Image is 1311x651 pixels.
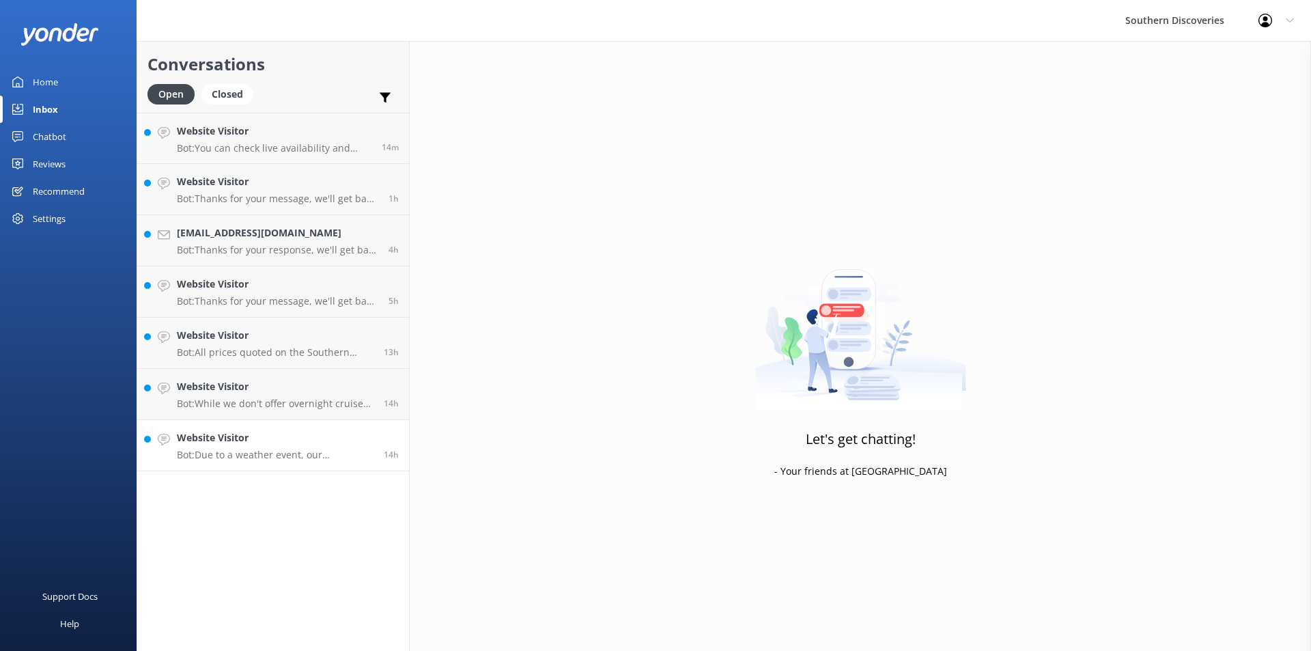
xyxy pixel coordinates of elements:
a: Website VisitorBot:While we don't offer overnight cruises, our day trips allow you to fully explo... [137,369,409,420]
span: Sep 13 2025 07:29am (UTC +12:00) Pacific/Auckland [389,193,399,204]
p: - Your friends at [GEOGRAPHIC_DATA] [774,464,947,479]
span: Sep 12 2025 06:02pm (UTC +12:00) Pacific/Auckland [384,449,399,460]
a: Open [147,86,201,101]
p: Bot: You can check live availability and book your Milford Sound adventure on our website. [177,142,371,154]
h4: Website Visitor [177,277,378,292]
h4: Website Visitor [177,430,373,445]
a: Website VisitorBot:Thanks for your message, we'll get back to you as soon as we can. You're also ... [137,164,409,215]
p: Bot: Due to a weather event, our [GEOGRAPHIC_DATA] has sustained some damage, and we do not have ... [177,449,373,461]
a: Website VisitorBot:Due to a weather event, our [GEOGRAPHIC_DATA] has sustained some damage, and w... [137,420,409,471]
h4: Website Visitor [177,174,378,189]
a: Website VisitorBot:You can check live availability and book your Milford Sound adventure on our w... [137,113,409,164]
h3: Let's get chatting! [806,428,916,450]
h4: [EMAIL_ADDRESS][DOMAIN_NAME] [177,225,378,240]
span: Sep 13 2025 02:34am (UTC +12:00) Pacific/Auckland [389,295,399,307]
div: Inbox [33,96,58,123]
img: yonder-white-logo.png [20,23,99,46]
div: Home [33,68,58,96]
a: Closed [201,86,260,101]
span: Sep 13 2025 08:15am (UTC +12:00) Pacific/Auckland [382,141,399,153]
h4: Website Visitor [177,124,371,139]
div: Recommend [33,178,85,205]
h2: Conversations [147,51,399,77]
p: Bot: While we don't offer overnight cruises, our day trips allow you to fully explore the stunnin... [177,398,373,410]
div: Closed [201,84,253,105]
div: Help [60,610,79,637]
p: Bot: Thanks for your message, we'll get back to you as soon as we can. You're also welcome to kee... [177,193,378,205]
img: artwork of a man stealing a conversation from at giant smartphone [755,240,966,411]
span: Sep 12 2025 07:22pm (UTC +12:00) Pacific/Auckland [384,346,399,358]
a: Website VisitorBot:Thanks for your message, we'll get back to you as soon as we can. You're also ... [137,266,409,318]
div: Open [147,84,195,105]
p: Bot: Thanks for your message, we'll get back to you as soon as we can. You're also welcome to kee... [177,295,378,307]
span: Sep 12 2025 06:07pm (UTC +12:00) Pacific/Auckland [384,398,399,409]
p: Bot: All prices quoted on the Southern Discoveries website are in NZD. [177,346,373,359]
span: Sep 13 2025 04:29am (UTC +12:00) Pacific/Auckland [389,244,399,255]
a: Website VisitorBot:All prices quoted on the Southern Discoveries website are in NZD.13h [137,318,409,369]
div: Chatbot [33,123,66,150]
div: Reviews [33,150,66,178]
div: Support Docs [42,583,98,610]
a: [EMAIL_ADDRESS][DOMAIN_NAME]Bot:Thanks for your response, we'll get back to you as soon as we can... [137,215,409,266]
p: Bot: Thanks for your response, we'll get back to you as soon as we can during opening hours. [177,244,378,256]
div: Settings [33,205,66,232]
h4: Website Visitor [177,379,373,394]
h4: Website Visitor [177,328,373,343]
